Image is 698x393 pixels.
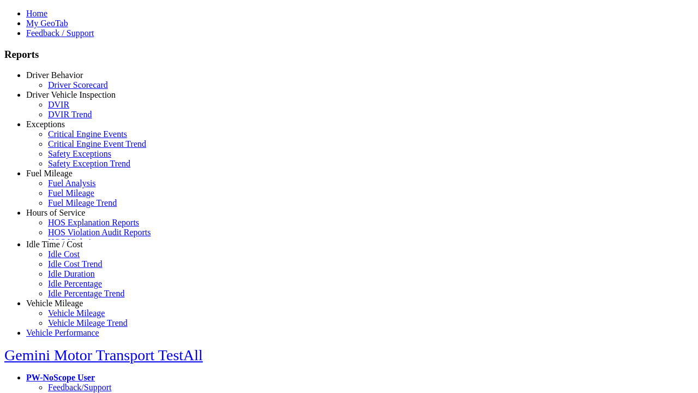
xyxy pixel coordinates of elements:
a: DVIR [48,100,69,109]
a: Idle Percentage [48,279,102,288]
h3: Reports [4,49,694,61]
a: Idle Cost Trend [48,259,103,269]
a: Critical Engine Events [48,129,127,139]
a: Driver Scorecard [48,80,108,90]
a: My GeoTab [26,19,68,28]
a: Fuel Analysis [48,178,96,188]
a: Idle Percentage Trend [48,289,124,298]
a: DVIR Trend [48,110,92,119]
a: Driver Vehicle Inspection [26,90,116,99]
a: Vehicle Mileage Trend [48,318,128,327]
a: Exceptions [26,120,65,129]
a: Driver Behavior [26,70,83,80]
a: Fuel Mileage [48,188,94,198]
a: HOS Violations [48,237,103,247]
a: Idle Time / Cost [26,240,83,249]
a: Fuel Mileage Trend [48,198,117,207]
a: Idle Cost [48,249,80,259]
a: Vehicle Mileage [26,299,83,308]
a: Feedback/Support [48,383,111,392]
a: PW-NoScope User [26,373,95,382]
a: Idle Duration [48,269,95,278]
a: HOS Explanation Reports [48,218,139,227]
a: Fuel Mileage [26,169,73,178]
a: Feedback / Support [26,28,94,38]
a: Gemini Motor Transport TestAll [4,347,203,364]
a: Safety Exceptions [48,149,111,158]
a: HOS Violation Audit Reports [48,228,151,237]
a: Home [26,9,47,18]
a: Vehicle Mileage [48,308,105,318]
a: Safety Exception Trend [48,159,130,168]
a: Vehicle Performance [26,328,99,337]
a: Hours of Service [26,208,85,217]
a: Critical Engine Event Trend [48,139,146,148]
